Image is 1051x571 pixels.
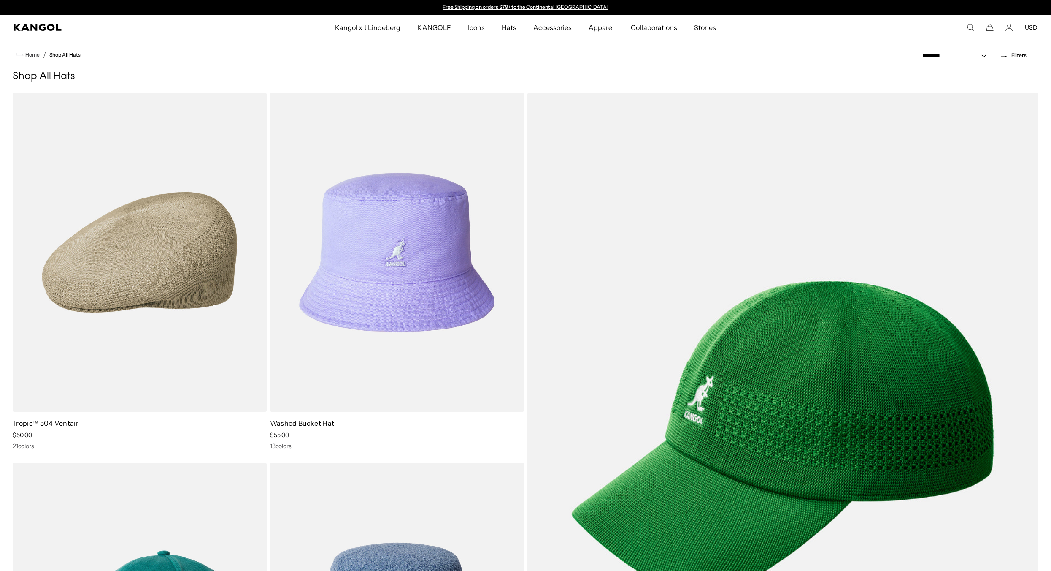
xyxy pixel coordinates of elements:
[694,15,716,40] span: Stories
[13,93,267,412] img: Tropic™ 504 Ventair
[13,431,32,439] span: $50.00
[439,4,613,11] slideshow-component: Announcement bar
[24,52,40,58] span: Home
[459,15,493,40] a: Icons
[468,15,485,40] span: Icons
[525,15,580,40] a: Accessories
[270,93,524,412] img: Washed Bucket Hat
[686,15,724,40] a: Stories
[967,24,974,31] summary: Search here
[40,50,46,60] li: /
[16,51,40,59] a: Home
[1005,24,1013,31] a: Account
[439,4,613,11] div: 1 of 2
[409,15,459,40] a: KANGOLF
[439,4,613,11] div: Announcement
[335,15,401,40] span: Kangol x J.Lindeberg
[1011,52,1027,58] span: Filters
[986,24,994,31] button: Cart
[502,15,516,40] span: Hats
[622,15,685,40] a: Collaborations
[589,15,614,40] span: Apparel
[1025,24,1037,31] button: USD
[270,419,334,427] a: Washed Bucket Hat
[49,52,81,58] a: Shop All Hats
[13,442,267,450] div: 21 colors
[995,52,1032,59] button: Open filters
[417,15,451,40] span: KANGOLF
[493,15,525,40] a: Hats
[13,419,78,427] a: Tropic™ 504 Ventair
[631,15,677,40] span: Collaborations
[13,70,1038,83] h1: Shop All Hats
[919,52,995,60] select: Sort by: Featured
[533,15,572,40] span: Accessories
[270,442,524,450] div: 13 colors
[580,15,622,40] a: Apparel
[327,15,409,40] a: Kangol x J.Lindeberg
[14,24,222,31] a: Kangol
[270,431,289,439] span: $55.00
[443,4,608,10] a: Free Shipping on orders $79+ to the Continental [GEOGRAPHIC_DATA]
